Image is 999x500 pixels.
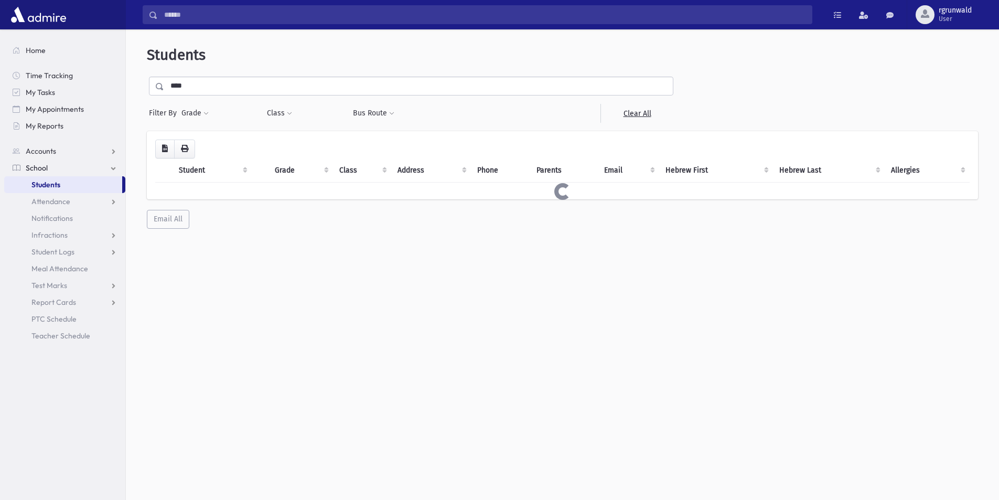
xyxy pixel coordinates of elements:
[4,84,125,101] a: My Tasks
[4,294,125,311] a: Report Cards
[4,260,125,277] a: Meal Attendance
[174,140,195,158] button: Print
[659,158,772,183] th: Hebrew First
[26,121,63,131] span: My Reports
[4,42,125,59] a: Home
[31,230,68,240] span: Infractions
[268,158,332,183] th: Grade
[147,46,206,63] span: Students
[4,143,125,159] a: Accounts
[4,327,125,344] a: Teacher Schedule
[4,118,125,134] a: My Reports
[4,311,125,327] a: PTC Schedule
[352,104,395,123] button: Bus Route
[8,4,69,25] img: AdmirePro
[4,67,125,84] a: Time Tracking
[31,214,73,223] span: Notifications
[31,197,70,206] span: Attendance
[26,163,48,173] span: School
[26,146,56,156] span: Accounts
[4,243,125,260] a: Student Logs
[155,140,175,158] button: CSV
[4,101,125,118] a: My Appointments
[158,5,812,24] input: Search
[4,176,122,193] a: Students
[31,297,76,307] span: Report Cards
[939,6,972,15] span: rgrunwald
[773,158,885,183] th: Hebrew Last
[26,71,73,80] span: Time Tracking
[26,104,84,114] span: My Appointments
[26,46,46,55] span: Home
[600,104,673,123] a: Clear All
[26,88,55,97] span: My Tasks
[31,264,88,273] span: Meal Attendance
[149,108,181,119] span: Filter By
[31,180,60,189] span: Students
[4,277,125,294] a: Test Marks
[147,210,189,229] button: Email All
[266,104,293,123] button: Class
[333,158,392,183] th: Class
[530,158,598,183] th: Parents
[31,331,90,341] span: Teacher Schedule
[31,281,67,290] span: Test Marks
[939,15,972,23] span: User
[173,158,252,183] th: Student
[181,104,209,123] button: Grade
[391,158,471,183] th: Address
[4,193,125,210] a: Attendance
[31,247,74,257] span: Student Logs
[885,158,970,183] th: Allergies
[4,227,125,243] a: Infractions
[4,210,125,227] a: Notifications
[598,158,659,183] th: Email
[31,314,77,324] span: PTC Schedule
[4,159,125,176] a: School
[471,158,530,183] th: Phone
